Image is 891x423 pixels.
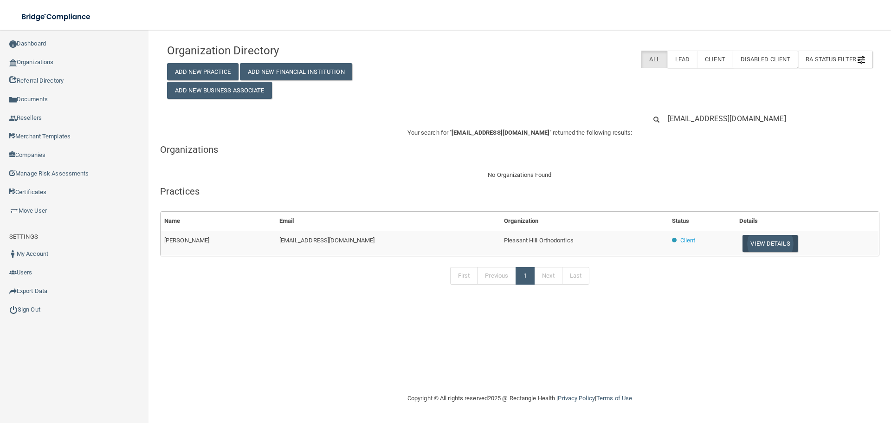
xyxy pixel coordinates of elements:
[160,144,879,155] h5: Organizations
[534,267,562,285] a: Next
[9,250,17,258] img: ic_user_dark.df1a06c3.png
[641,51,667,68] label: All
[161,212,276,231] th: Name
[9,269,17,276] img: icon-users.e205127d.png
[9,115,17,122] img: ic_reseller.de258add.png
[164,237,209,244] span: [PERSON_NAME]
[450,267,478,285] a: First
[697,51,733,68] label: Client
[279,237,375,244] span: [EMAIL_ADDRESS][DOMAIN_NAME]
[160,127,879,138] p: Your search for " " returned the following results:
[240,63,352,80] button: Add New Financial Institution
[516,267,535,285] a: 1
[167,45,393,57] h4: Organization Directory
[276,212,501,231] th: Email
[500,212,668,231] th: Organization
[477,267,516,285] a: Previous
[667,51,697,68] label: Lead
[742,235,797,252] button: View Details
[160,186,879,196] h5: Practices
[9,287,17,295] img: icon-export.b9366987.png
[9,96,17,104] img: icon-documents.8dae5593.png
[167,63,239,80] button: Add New Practice
[167,82,272,99] button: Add New Business Associate
[806,56,865,63] span: RA Status Filter
[668,110,861,127] input: Search
[9,306,18,314] img: ic_power_dark.7ecde6b1.png
[9,206,19,215] img: briefcase.64adab9b.png
[14,7,99,26] img: bridge_compliance_login_screen.278c3ca4.svg
[736,212,879,231] th: Details
[9,59,17,66] img: organization-icon.f8decf85.png
[9,231,38,242] label: SETTINGS
[160,169,879,181] div: No Organizations Found
[562,267,589,285] a: Last
[9,40,17,48] img: ic_dashboard_dark.d01f4a41.png
[733,51,798,68] label: Disabled Client
[680,235,696,246] p: Client
[350,384,689,413] div: Copyright © All rights reserved 2025 @ Rectangle Health | |
[558,395,594,402] a: Privacy Policy
[858,56,865,64] img: icon-filter@2x.21656d0b.png
[452,129,549,136] span: [EMAIL_ADDRESS][DOMAIN_NAME]
[596,395,632,402] a: Terms of Use
[504,237,574,244] span: Pleasant Hill Orthodontics
[668,212,736,231] th: Status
